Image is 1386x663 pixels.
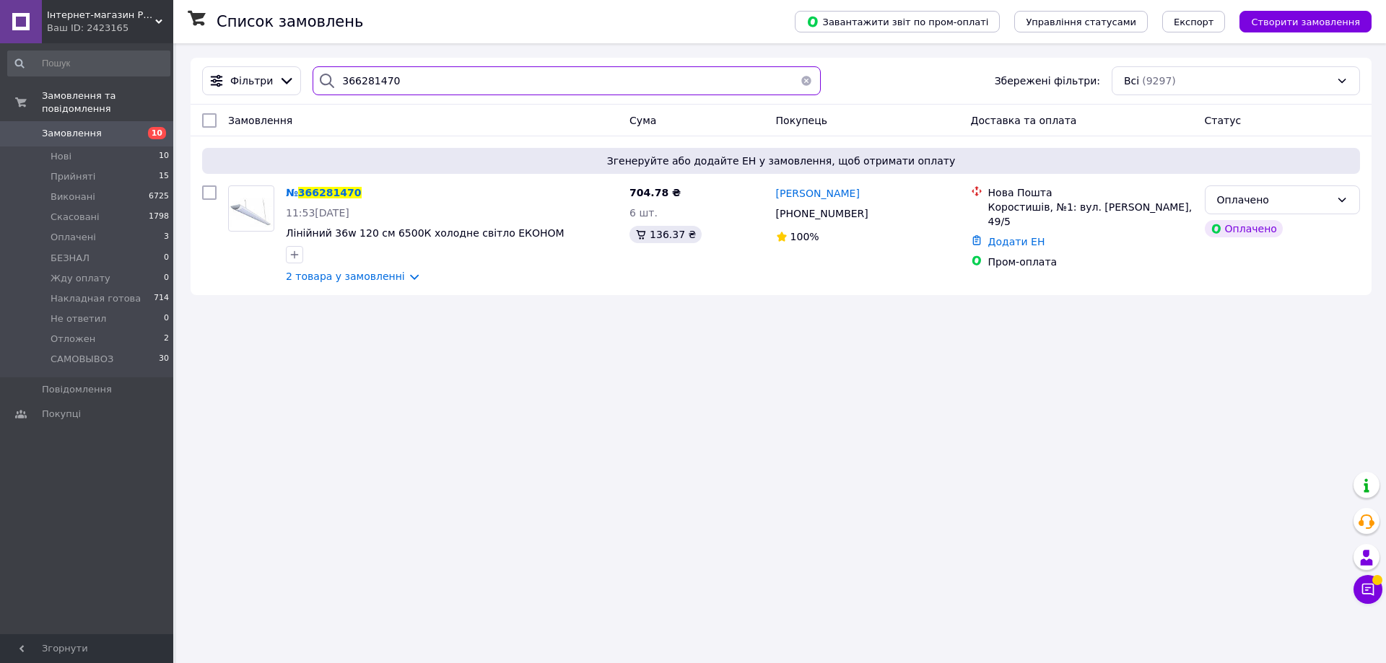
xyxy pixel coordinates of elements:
span: 0 [164,272,169,285]
span: Збережені фільтри: [995,74,1100,88]
span: 704.78 ₴ [629,187,681,198]
input: Пошук [7,51,170,76]
span: 0 [164,252,169,265]
a: Додати ЕН [988,236,1045,247]
span: 10 [148,127,166,139]
a: Фото товару [228,185,274,232]
span: 100% [790,231,819,242]
div: 136.37 ₴ [629,226,702,243]
img: Фото товару [229,190,274,226]
span: Всі [1124,74,1139,88]
span: Виконані [51,190,95,203]
button: Експорт [1162,11,1226,32]
span: 2 [164,333,169,346]
span: Не ответил [51,312,106,325]
span: Замовлення [228,115,292,126]
h1: Список замовлень [217,13,363,30]
a: Створити замовлення [1225,15,1372,27]
span: Скасовані [51,211,100,224]
button: Створити замовлення [1239,11,1372,32]
span: № [286,187,298,198]
button: Завантажити звіт по пром-оплаті [795,11,1000,32]
div: Оплачено [1205,220,1283,237]
button: Чат з покупцем [1354,575,1382,604]
a: №366281470 [286,187,362,198]
span: (9297) [1142,75,1176,87]
a: 2 товара у замовленні [286,271,405,282]
span: 6 шт. [629,207,658,219]
span: 15 [159,170,169,183]
span: Накладная готова [51,292,141,305]
span: 3 [164,231,169,244]
span: Жду оплату [51,272,110,285]
span: [PERSON_NAME] [776,188,860,199]
span: Експорт [1174,17,1214,27]
span: 10 [159,150,169,163]
div: [PHONE_NUMBER] [773,203,871,224]
a: Лінійний 36w 120 см 6500К холодне світло ЕКОНОМ [286,227,565,239]
span: Створити замовлення [1251,17,1360,27]
span: Замовлення та повідомлення [42,89,173,115]
button: Управління статусами [1014,11,1148,32]
span: Згенеруйте або додайте ЕН у замовлення, щоб отримати оплату [208,154,1354,168]
span: Покупці [42,408,81,421]
span: 714 [154,292,169,305]
span: Доставка та оплата [971,115,1077,126]
span: Прийняті [51,170,95,183]
span: Управління статусами [1026,17,1136,27]
button: Очистить [792,66,821,95]
span: 0 [164,312,169,325]
div: Ваш ID: 2423165 [47,22,173,35]
span: Завантажити звіт по пром-оплаті [806,15,988,28]
span: 30 [159,353,169,366]
span: 366281470 [298,187,362,198]
span: Нові [51,150,71,163]
span: 1798 [149,211,169,224]
a: [PERSON_NAME] [776,186,860,201]
span: БЕЗНАЛ [51,252,90,265]
span: Інтернет-магазин PROLED [47,9,155,22]
span: Cума [629,115,656,126]
div: Нова Пошта [988,185,1193,200]
div: Коростишів, №1: вул. [PERSON_NAME], 49/5 [988,200,1193,229]
div: Пром-оплата [988,255,1193,269]
span: Покупець [776,115,827,126]
span: Замовлення [42,127,102,140]
span: Фільтри [230,74,273,88]
span: Статус [1205,115,1242,126]
span: 6725 [149,190,169,203]
span: Отложен [51,333,95,346]
input: Пошук за номером замовлення, ПІБ покупця, номером телефону, Email, номером накладної [313,66,821,95]
span: Оплачені [51,231,96,244]
div: Оплачено [1217,192,1330,208]
span: Повідомлення [42,383,112,396]
span: 11:53[DATE] [286,207,349,219]
span: САМОВЫВОЗ [51,353,113,366]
